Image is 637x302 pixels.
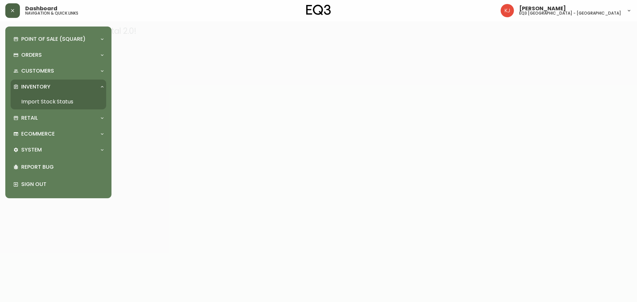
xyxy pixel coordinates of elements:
div: System [11,143,106,157]
div: Point of Sale (Square) [11,32,106,46]
div: Customers [11,64,106,78]
div: Orders [11,48,106,62]
img: 24a625d34e264d2520941288c4a55f8e [501,4,514,17]
a: Import Stock Status [11,94,106,109]
span: [PERSON_NAME] [519,6,566,11]
p: System [21,146,42,153]
p: Report Bug [21,163,104,171]
div: Retail [11,111,106,125]
div: Ecommerce [11,127,106,141]
p: Ecommerce [21,130,55,138]
div: Report Bug [11,158,106,176]
h5: navigation & quick links [25,11,78,15]
h5: eq3 [GEOGRAPHIC_DATA] - [GEOGRAPHIC_DATA] [519,11,621,15]
p: Customers [21,67,54,75]
div: Inventory [11,80,106,94]
p: Inventory [21,83,50,91]
p: Sign Out [21,181,104,188]
img: logo [306,5,331,15]
p: Orders [21,51,42,59]
div: Sign Out [11,176,106,193]
span: Dashboard [25,6,57,11]
p: Retail [21,114,38,122]
p: Point of Sale (Square) [21,35,86,43]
